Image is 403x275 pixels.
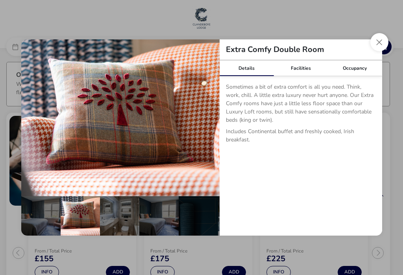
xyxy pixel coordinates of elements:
[21,39,220,196] img: 509740bc11316301acc44252ba20d9dfe609cdef363f19bb431c85096126a0b0
[21,39,382,236] div: details
[220,46,331,54] h2: Extra Comfy Double Room
[226,127,376,147] p: Includes Continental buffet and freshly cooked, Irish breakfast.
[328,60,382,76] div: Occupancy
[226,83,376,127] p: Sometimes a bit of extra comfort is all you need. Think, work, chill. A little extra luxury never...
[220,60,274,76] div: Details
[370,33,388,51] button: Close dialog
[274,60,328,76] div: Facilities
